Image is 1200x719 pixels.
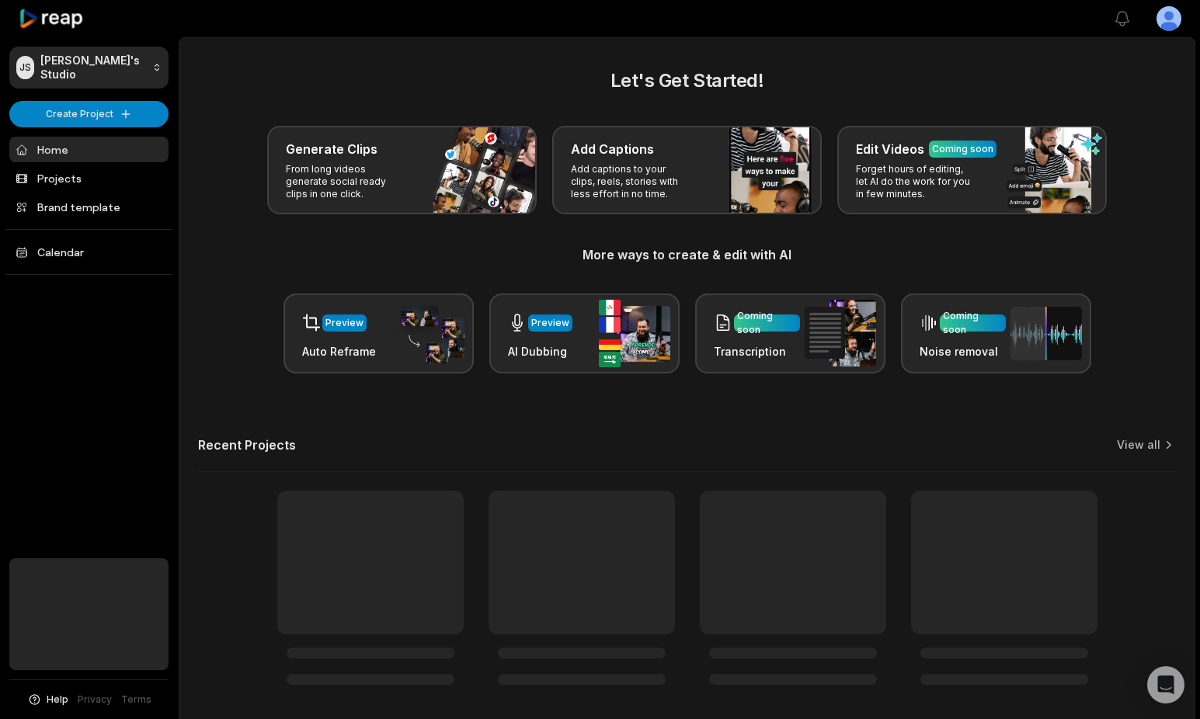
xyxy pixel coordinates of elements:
[737,309,797,337] div: Coming soon
[198,67,1176,95] h2: Let's Get Started!
[531,316,569,330] div: Preview
[78,693,112,707] a: Privacy
[943,309,1003,337] div: Coming soon
[1010,307,1082,360] img: noise_removal.png
[27,693,68,707] button: Help
[856,140,924,158] h3: Edit Videos
[920,343,1006,359] h3: Noise removal
[286,163,406,200] p: From long videos generate social ready clips in one click.
[302,343,376,359] h3: Auto Reframe
[9,239,169,265] a: Calendar
[47,693,68,707] span: Help
[714,343,800,359] h3: Transcription
[16,56,34,79] div: JS
[121,693,151,707] a: Terms
[198,437,296,453] h2: Recent Projects
[932,142,993,156] div: Coming soon
[393,304,464,364] img: auto_reframe.png
[9,194,169,220] a: Brand template
[856,163,976,200] p: Forget hours of editing, let AI do the work for you in few minutes.
[325,316,363,330] div: Preview
[9,101,169,127] button: Create Project
[9,137,169,162] a: Home
[9,165,169,191] a: Projects
[599,300,670,367] img: ai_dubbing.png
[40,54,146,82] p: [PERSON_NAME]'s Studio
[571,163,691,200] p: Add captions to your clips, reels, stories with less effort in no time.
[286,140,377,158] h3: Generate Clips
[508,343,572,359] h3: AI Dubbing
[805,300,876,366] img: transcription.png
[1117,437,1160,453] a: View all
[1147,666,1184,703] div: Open Intercom Messenger
[198,245,1176,264] h3: More ways to create & edit with AI
[571,140,654,158] h3: Add Captions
